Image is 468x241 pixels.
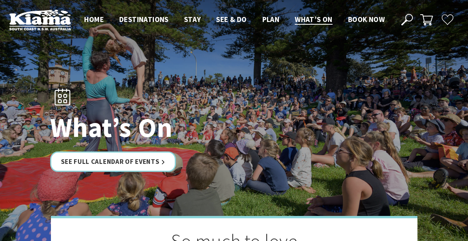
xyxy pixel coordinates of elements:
h1: What’s On [50,113,268,142]
img: Kiama Logo [9,9,71,30]
span: What’s On [295,15,333,24]
span: Stay [184,15,201,24]
nav: Main Menu [76,13,392,26]
span: Home [84,15,104,24]
span: Plan [262,15,280,24]
span: Destinations [119,15,169,24]
span: See & Do [216,15,247,24]
span: Book now [348,15,385,24]
a: See Full Calendar of Events [50,152,176,172]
